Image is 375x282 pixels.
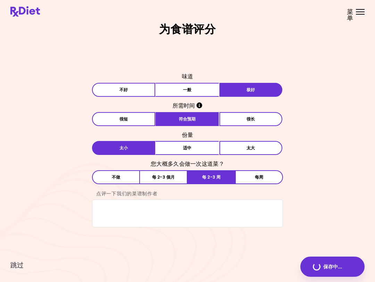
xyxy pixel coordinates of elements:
h2: 为食谱评分 [10,24,365,35]
button: 每 2-3 個月 [140,170,187,184]
button: 每 2-3 周 [187,170,235,184]
button: 太小 [92,141,155,155]
button: 每周 [235,170,283,184]
button: 极好 [219,83,283,97]
button: 适中 [156,141,219,155]
img: 膳食良方 [10,6,40,17]
button: 符合预期 [156,112,219,126]
button: 不做 [92,170,140,184]
i: 信息 [197,102,202,108]
button: 保存中... [300,257,365,277]
h3: 所需时间 [92,100,283,111]
span: 太小 [119,146,128,150]
span: 太大 [247,146,255,150]
h3: 份量 [92,130,283,141]
button: 跳过 [10,261,24,269]
button: 很长 [219,112,283,126]
button: 一般 [156,83,219,97]
h3: 味道 [92,71,283,82]
h3: 您大概多久会做一次这道菜？ [92,158,283,170]
span: 菜单 [347,9,353,21]
button: 不好 [92,83,155,97]
button: 太大 [219,141,283,155]
label: 点评一下我们的菜谱制作者 [92,190,158,197]
span: 保存中 ... [323,264,342,269]
button: 很短 [92,112,155,126]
